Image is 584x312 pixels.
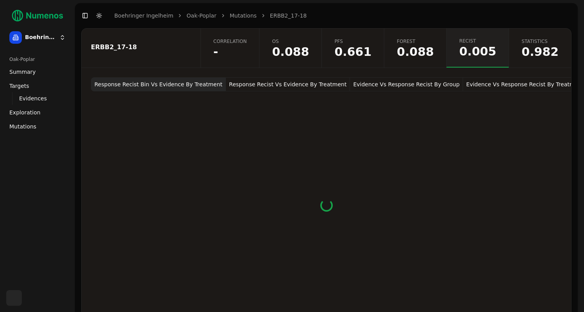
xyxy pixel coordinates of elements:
button: Response Recist Bin Vs Evidence By Treatment [91,77,226,91]
nav: breadcrumb [114,12,307,20]
a: ERBB2_17-18 [270,12,307,20]
a: Exploration [6,106,69,119]
span: Recist [459,38,496,44]
span: OS [272,38,309,45]
span: Statistics [522,38,559,45]
span: Targets [9,82,29,90]
div: Oak-Poplar [6,53,69,66]
button: Response Recist Vs Evidence By Treatment [226,77,350,91]
a: Forest0.088 [384,29,446,68]
span: Summary [9,68,36,76]
span: 0.005 [459,46,496,57]
a: Summary [6,66,69,78]
button: Evidence Vs Response Recist By Group [350,77,463,91]
a: Targets [6,80,69,92]
a: Boehringer Ingelheim [114,12,173,20]
button: Toggle Sidebar [80,10,91,21]
span: Mutations [9,123,36,130]
span: Evidences [19,94,47,102]
span: PFS [334,38,371,45]
span: 0.661 [334,46,371,58]
span: 0.982 [522,46,559,58]
a: Mutations [6,120,69,133]
span: Forest [397,38,434,45]
span: Exploration [9,109,41,116]
img: Numenos [6,6,69,25]
a: Correlation- [201,29,259,68]
a: Mutations [230,12,257,20]
a: OS0.088 [259,29,321,68]
button: Boehringer Ingelheim [6,28,69,47]
a: PFS0.661 [321,29,384,68]
span: 0.088 [397,46,434,58]
a: Evidences [16,93,59,104]
a: Statistics0.982 [509,29,571,68]
span: - [213,46,247,58]
div: ERBB2_17-18 [91,44,189,50]
a: Oak-Poplar [186,12,216,20]
span: Boehringer Ingelheim [25,34,56,41]
span: 0.088 [272,46,309,58]
a: Recist0.005 [446,29,509,68]
button: Toggle Dark Mode [94,10,105,21]
span: Correlation [213,38,247,45]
